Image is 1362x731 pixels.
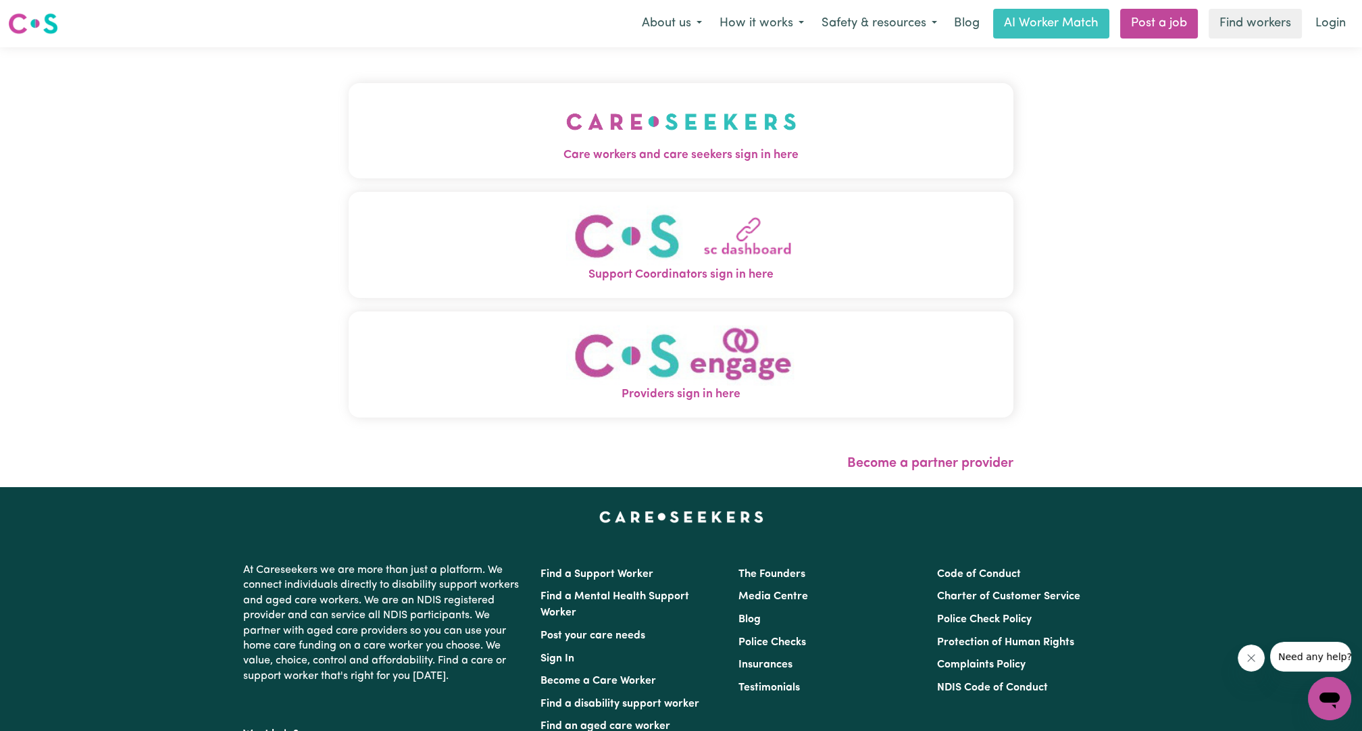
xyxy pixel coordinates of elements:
a: Media Centre [738,591,808,602]
a: Testimonials [738,682,800,693]
a: Careseekers logo [8,8,58,39]
a: Police Check Policy [937,614,1032,625]
button: How it works [711,9,813,38]
span: Care workers and care seekers sign in here [349,147,1013,164]
iframe: Message from company [1270,642,1351,672]
a: AI Worker Match [993,9,1109,39]
a: Post your care needs [540,630,645,641]
a: Find workers [1209,9,1302,39]
a: Complaints Policy [937,659,1026,670]
img: Careseekers logo [8,11,58,36]
a: Become a partner provider [847,457,1013,470]
a: The Founders [738,569,805,580]
span: Support Coordinators sign in here [349,266,1013,284]
a: Find a disability support worker [540,699,699,709]
a: Sign In [540,653,574,664]
a: Find a Support Worker [540,569,653,580]
a: Careseekers home page [599,511,763,522]
iframe: Button to launch messaging window [1308,677,1351,720]
span: Providers sign in here [349,386,1013,403]
iframe: Close message [1238,645,1265,672]
a: Protection of Human Rights [937,637,1074,648]
span: Need any help? [8,9,82,20]
a: Police Checks [738,637,806,648]
a: Blog [946,9,988,39]
button: Support Coordinators sign in here [349,192,1013,298]
a: NDIS Code of Conduct [937,682,1048,693]
button: Safety & resources [813,9,946,38]
a: Find a Mental Health Support Worker [540,591,689,618]
a: Code of Conduct [937,569,1021,580]
p: At Careseekers we are more than just a platform. We connect individuals directly to disability su... [243,557,524,689]
a: Become a Care Worker [540,676,656,686]
a: Insurances [738,659,792,670]
a: Blog [738,614,761,625]
a: Post a job [1120,9,1198,39]
a: Charter of Customer Service [937,591,1080,602]
a: Login [1307,9,1354,39]
button: Care workers and care seekers sign in here [349,83,1013,178]
button: Providers sign in here [349,311,1013,418]
button: About us [633,9,711,38]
